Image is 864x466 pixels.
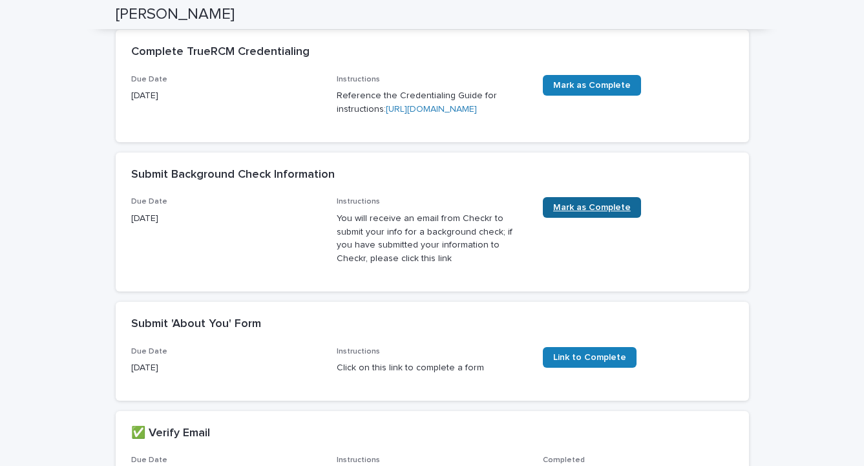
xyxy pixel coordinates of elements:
[131,168,335,182] h2: Submit Background Check Information
[543,75,641,96] a: Mark as Complete
[553,203,631,212] span: Mark as Complete
[337,89,527,116] p: Reference the Credentialing Guide for instructions:
[543,347,637,368] a: Link to Complete
[131,348,167,355] span: Due Date
[543,456,585,464] span: Completed
[337,76,380,83] span: Instructions
[116,5,235,24] h2: [PERSON_NAME]
[337,198,380,206] span: Instructions
[131,427,210,441] h2: ✅ Verify Email
[337,348,380,355] span: Instructions
[553,353,626,362] span: Link to Complete
[553,81,631,90] span: Mark as Complete
[131,76,167,83] span: Due Date
[543,197,641,218] a: Mark as Complete
[131,212,322,226] p: [DATE]
[386,105,477,114] a: [URL][DOMAIN_NAME]
[131,317,261,332] h2: Submit 'About You' Form
[131,361,322,375] p: [DATE]
[131,89,322,103] p: [DATE]
[337,456,380,464] span: Instructions
[131,198,167,206] span: Due Date
[131,45,310,59] h2: Complete TrueRCM Credentialing
[337,361,527,375] p: Click on this link to complete a form
[337,212,527,266] p: You will receive an email from Checkr to submit your info for a background check; if you have sub...
[131,456,167,464] span: Due Date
